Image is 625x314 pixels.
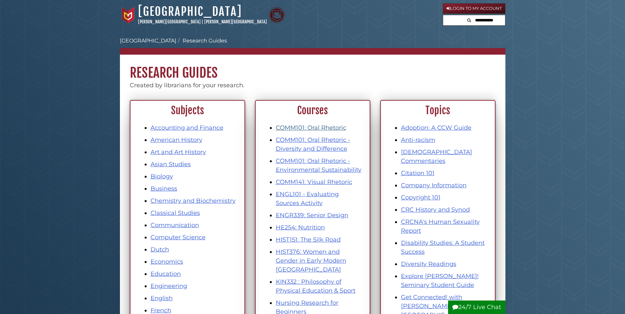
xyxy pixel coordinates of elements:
a: Computer Science [151,234,206,241]
a: Citation 101 [401,170,435,177]
a: Chemistry and Biochemistry [151,197,236,204]
a: Dutch [151,246,169,253]
a: HIST376: Women and Gender in Early Modern [GEOGRAPHIC_DATA] [276,248,346,273]
a: Anti-racism [401,136,435,144]
a: Diversity Readings [401,260,456,268]
nav: breadcrumb [120,37,505,55]
a: COMM141: Visual Rhetoric [276,178,352,186]
a: Business [151,185,177,192]
img: Calvin University [120,7,136,23]
a: Accounting and Finance [151,124,223,131]
a: COMM101: Oral Rhetoric - Diversity and Difference [276,136,350,152]
a: Disability Studies: A Student Success [401,239,485,255]
a: Classical Studies [151,209,200,217]
a: Engineering [151,282,187,290]
a: English [151,295,173,302]
a: [DEMOGRAPHIC_DATA] Commentaries [401,148,472,165]
span: Created by librarians for your research. [130,82,244,89]
a: HIST151: The Silk Road [276,236,341,243]
a: Adoption: A CCW Guide [401,124,471,131]
a: ENGR339: Senior Design [276,212,348,219]
a: Company Information [401,182,467,189]
a: ENGL101 - Evaluating Sources Activity [276,191,339,207]
a: Explore [PERSON_NAME]! Seminary Student Guide [401,273,479,289]
a: Biology [151,173,173,180]
a: CRCNA's Human Sexuality Report [401,218,480,234]
h2: Courses [259,104,366,117]
a: Education [151,270,181,277]
a: Communication [151,222,199,229]
a: Economics [151,258,183,265]
a: CRC History and Synod [401,206,470,213]
span: | [202,19,203,24]
a: HE254: Nutrition [276,224,325,231]
a: Art and Art History [151,148,206,156]
h2: Topics [384,104,491,117]
a: COMM101: Oral Rhetoric [276,124,346,131]
h1: Research Guides [120,55,505,81]
img: Calvin Theological Seminary [269,7,285,23]
a: KIN332 : Philosophy of Physical Education & Sport [276,278,355,294]
i: Search [467,18,471,22]
a: [GEOGRAPHIC_DATA] [138,4,242,19]
button: 24/7 Live Chat [448,301,505,314]
a: Login to My Account [443,3,505,14]
a: [PERSON_NAME][GEOGRAPHIC_DATA] [138,19,201,24]
h2: Subjects [134,104,241,117]
a: Copyright 101 [401,194,440,201]
a: Research Guides [183,38,227,44]
a: [PERSON_NAME][GEOGRAPHIC_DATA] [204,19,267,24]
a: French [151,307,171,314]
a: Asian Studies [151,161,191,168]
button: Search [465,15,473,24]
a: COMM101: Oral Rhetoric - Environmental Sustainability [276,157,361,173]
a: American History [151,136,202,144]
a: [GEOGRAPHIC_DATA] [120,38,176,44]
